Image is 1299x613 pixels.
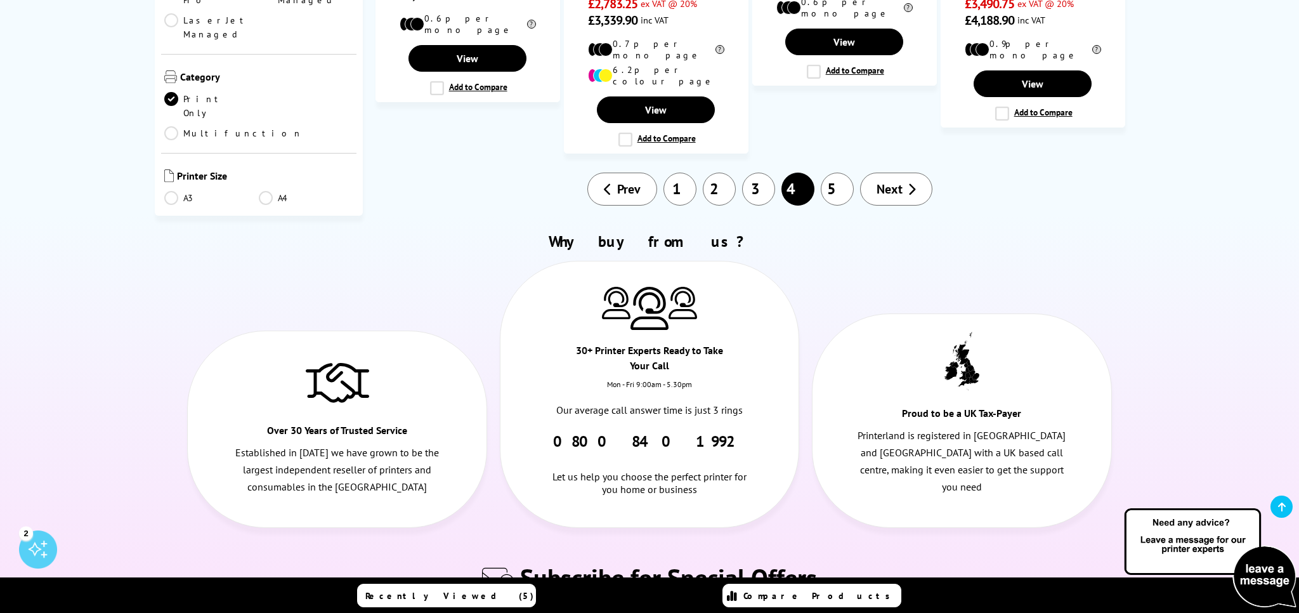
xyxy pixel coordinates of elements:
a: Recently Viewed (5) [357,584,536,607]
img: Printer Experts [602,287,630,319]
img: Category [164,70,177,83]
label: Add to Compare [430,81,507,95]
span: Printer Size [177,169,353,185]
a: 5 [821,173,854,206]
a: 1 [663,173,696,206]
span: Subscribe for Special Offers [520,561,817,594]
a: A3 [164,191,259,205]
img: Open Live Chat window [1121,506,1299,610]
span: inc VAT [641,14,669,26]
div: Mon - Fri 9:00am - 5.30pm [500,379,799,402]
a: 3 [742,173,775,206]
h2: Why buy from us? [181,232,1118,251]
a: LaserJet Managed [164,13,259,41]
a: View [974,70,1092,97]
a: 2 [703,173,736,206]
span: Recently Viewed (5) [365,590,534,602]
img: Printer Experts [630,287,669,331]
label: Add to Compare [995,107,1073,121]
div: Over 30 Years of Trusted Service [263,423,412,444]
a: View [408,45,526,72]
div: 30+ Printer Experts Ready to Take Your Call [575,343,724,379]
a: Next [860,173,932,206]
p: Printerland is registered in [GEOGRAPHIC_DATA] and [GEOGRAPHIC_DATA] with a UK based call centre,... [858,427,1066,496]
a: Print Only [164,92,259,120]
span: Prev [617,181,641,197]
span: Category [180,70,353,86]
a: Compare Products [722,584,901,607]
a: 0800 840 1992 [553,432,745,451]
label: Add to Compare [618,133,696,147]
div: 2 [19,526,33,540]
a: Prev [587,173,657,206]
div: Proud to be a UK Tax-Payer [887,405,1036,427]
span: Compare Products [743,590,897,602]
div: Let us help you choose the perfect printer for you home or business [545,451,754,496]
img: Printer Size [164,169,174,182]
a: View [597,96,715,123]
a: Multifunction [164,126,303,140]
p: Our average call answer time is just 3 rings [545,402,754,419]
label: Add to Compare [807,65,884,79]
li: 0.9p per mono page [965,38,1101,61]
span: £4,188.90 [965,12,1015,29]
img: Printer Experts [669,287,697,319]
a: A4 [259,191,353,205]
li: 0.6p per mono page [400,13,536,36]
li: 6.2p per colour page [588,64,724,87]
a: View [785,29,903,55]
img: UK tax payer [944,332,979,390]
span: £3,339.90 [588,12,638,29]
li: 0.7p per mono page [588,38,724,61]
img: Trusted Service [306,357,369,407]
span: Next [877,181,903,197]
span: inc VAT [1017,14,1045,26]
p: Established in [DATE] we have grown to be the largest independent reseller of printers and consum... [233,444,441,496]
